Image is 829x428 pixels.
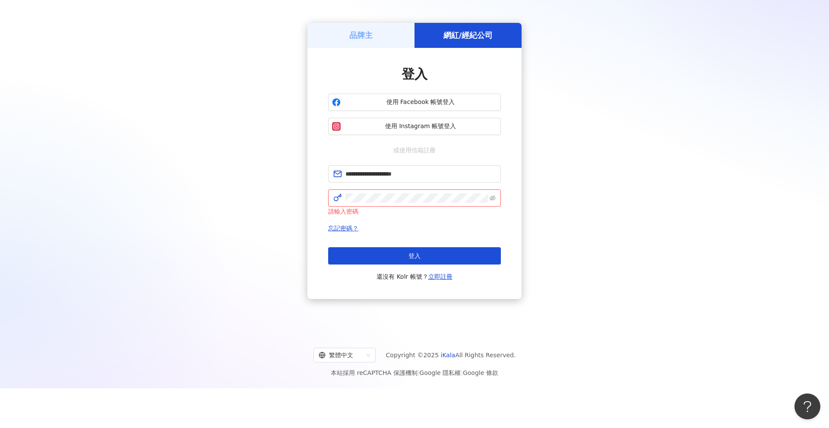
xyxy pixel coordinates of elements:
h5: 網紅/經紀公司 [443,30,493,41]
button: 登入 [328,247,501,264]
span: 登入 [402,66,427,82]
span: eye-invisible [490,195,496,201]
iframe: Help Scout Beacon - Open [794,393,820,419]
a: Google 條款 [463,369,498,376]
span: 或使用信箱註冊 [387,145,442,155]
a: 立即註冊 [428,273,452,280]
span: 使用 Instagram 帳號登入 [344,122,497,131]
div: 繁體中文 [319,348,363,362]
a: iKala [441,352,456,359]
span: 登入 [408,252,421,259]
div: 請輸入密碼 [328,207,501,216]
span: | [418,369,420,376]
button: 使用 Instagram 帳號登入 [328,118,501,135]
a: Google 隱私權 [419,369,461,376]
span: 使用 Facebook 帳號登入 [344,98,497,107]
span: Copyright © 2025 All Rights Reserved. [386,350,516,360]
a: 忘記密碼？ [328,225,358,232]
h5: 品牌主 [349,30,373,41]
span: 還沒有 Kolr 帳號？ [377,271,452,282]
button: 使用 Facebook 帳號登入 [328,94,501,111]
span: 本站採用 reCAPTCHA 保護機制 [331,368,498,378]
span: | [461,369,463,376]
